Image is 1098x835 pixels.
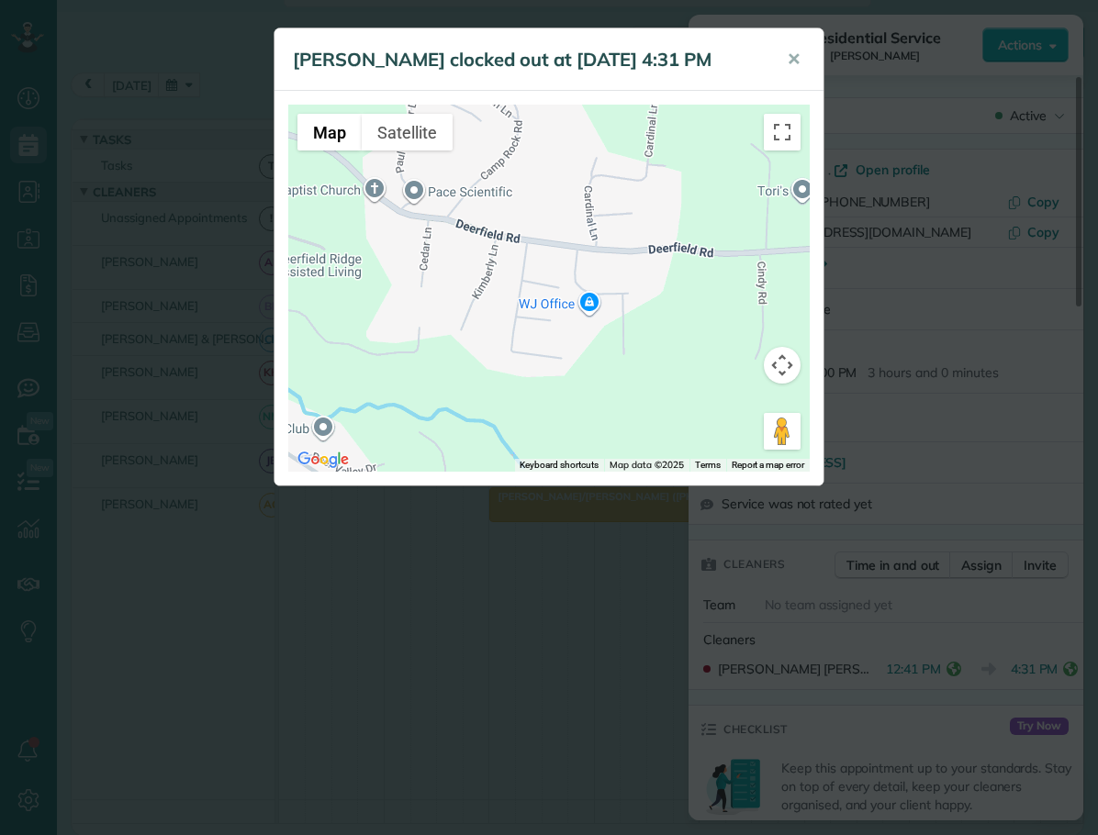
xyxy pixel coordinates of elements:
[362,114,453,150] button: Show satellite imagery
[764,347,801,384] button: Map camera controls
[764,114,801,150] button: Toggle fullscreen view
[293,448,353,472] img: Google
[520,459,599,472] button: Keyboard shortcuts
[293,47,761,72] h5: [PERSON_NAME] clocked out at [DATE] 4:31 PM
[732,460,804,470] a: Report a map error
[695,460,721,470] a: Terms (opens in new tab)
[293,448,353,472] a: Open this area in Google Maps (opens a new window)
[297,114,362,150] button: Show street map
[787,49,801,70] span: ✕
[610,459,683,471] span: Map data ©2025
[764,413,801,450] button: Drag Pegman onto the map to open Street View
